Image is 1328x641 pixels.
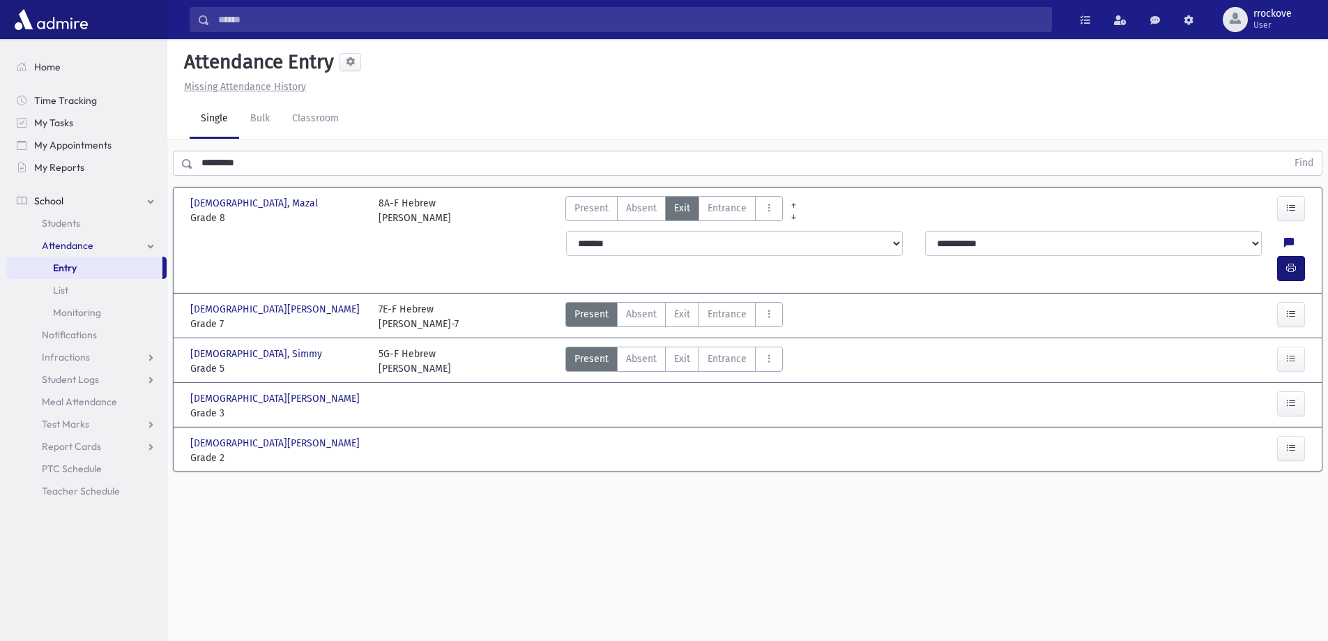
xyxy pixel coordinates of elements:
[6,212,167,234] a: Students
[379,347,451,376] div: 5G-F Hebrew [PERSON_NAME]
[708,307,747,322] span: Entrance
[53,284,68,296] span: List
[626,201,657,216] span: Absent
[1253,8,1292,20] span: rrockove
[6,134,167,156] a: My Appointments
[565,302,783,331] div: AttTypes
[190,196,321,211] span: [DEMOGRAPHIC_DATA], Mazal
[708,352,747,366] span: Entrance
[708,201,747,216] span: Entrance
[42,351,90,363] span: Infractions
[6,112,167,134] a: My Tasks
[6,257,162,279] a: Entry
[1253,20,1292,31] span: User
[53,306,101,319] span: Monitoring
[6,346,167,368] a: Infractions
[190,211,365,225] span: Grade 8
[42,418,89,430] span: Test Marks
[6,190,167,212] a: School
[34,116,73,129] span: My Tasks
[42,485,120,497] span: Teacher Schedule
[6,458,167,480] a: PTC Schedule
[574,307,609,322] span: Present
[178,50,334,74] h5: Attendance Entry
[190,100,239,139] a: Single
[574,201,609,216] span: Present
[34,94,97,107] span: Time Tracking
[42,395,117,408] span: Meal Attendance
[178,81,306,93] a: Missing Attendance History
[42,217,80,229] span: Students
[281,100,350,139] a: Classroom
[34,161,84,174] span: My Reports
[239,100,281,139] a: Bulk
[6,435,167,458] a: Report Cards
[1286,151,1322,175] button: Find
[210,7,1051,32] input: Search
[674,307,690,322] span: Exit
[574,352,609,366] span: Present
[379,196,451,225] div: 8A-F Hebrew [PERSON_NAME]
[42,329,97,341] span: Notifications
[34,61,61,73] span: Home
[34,139,112,151] span: My Appointments
[190,317,365,331] span: Grade 7
[6,89,167,112] a: Time Tracking
[6,56,167,78] a: Home
[190,451,365,465] span: Grade 2
[626,307,657,322] span: Absent
[6,301,167,324] a: Monitoring
[626,352,657,366] span: Absent
[53,262,77,274] span: Entry
[184,81,306,93] u: Missing Attendance History
[42,462,102,475] span: PTC Schedule
[42,239,93,252] span: Attendance
[190,302,362,317] span: [DEMOGRAPHIC_DATA][PERSON_NAME]
[42,373,99,386] span: Student Logs
[11,6,91,33] img: AdmirePro
[6,279,167,301] a: List
[190,391,362,406] span: [DEMOGRAPHIC_DATA][PERSON_NAME]
[34,195,63,207] span: School
[565,347,783,376] div: AttTypes
[6,368,167,391] a: Student Logs
[190,361,365,376] span: Grade 5
[6,480,167,502] a: Teacher Schedule
[190,436,362,451] span: [DEMOGRAPHIC_DATA][PERSON_NAME]
[379,302,459,331] div: 7E-F Hebrew [PERSON_NAME]-7
[6,324,167,346] a: Notifications
[565,196,783,225] div: AttTypes
[190,347,325,361] span: [DEMOGRAPHIC_DATA], Simmy
[674,352,690,366] span: Exit
[6,234,167,257] a: Attendance
[6,156,167,179] a: My Reports
[6,413,167,435] a: Test Marks
[190,406,365,421] span: Grade 3
[42,440,101,453] span: Report Cards
[674,201,690,216] span: Exit
[6,391,167,413] a: Meal Attendance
